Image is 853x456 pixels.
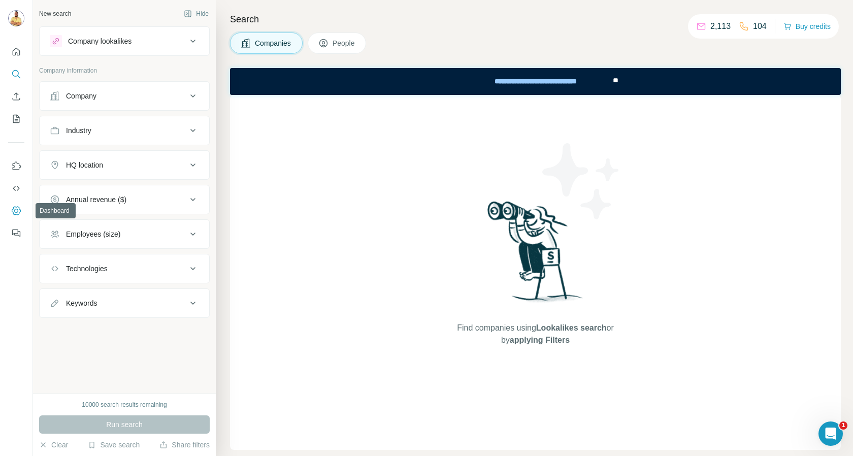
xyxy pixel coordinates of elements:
[40,291,209,315] button: Keywords
[753,20,767,32] p: 104
[8,179,24,198] button: Use Surfe API
[177,6,216,21] button: Hide
[536,136,627,227] img: Surfe Illustration - Stars
[8,224,24,242] button: Feedback
[40,84,209,108] button: Company
[710,20,731,32] p: 2,113
[66,298,97,308] div: Keywords
[66,194,126,205] div: Annual revenue ($)
[8,157,24,175] button: Use Surfe on LinkedIn
[66,125,91,136] div: Industry
[40,118,209,143] button: Industry
[66,229,120,239] div: Employees (size)
[40,187,209,212] button: Annual revenue ($)
[39,66,210,75] p: Company information
[536,323,607,332] span: Lookalikes search
[8,10,24,26] img: Avatar
[839,421,847,430] span: 1
[333,38,356,48] span: People
[8,202,24,220] button: Dashboard
[40,153,209,177] button: HQ location
[230,68,841,95] iframe: Banner
[510,336,570,344] span: applying Filters
[159,440,210,450] button: Share filters
[8,110,24,128] button: My lists
[40,256,209,281] button: Technologies
[230,12,841,26] h4: Search
[40,222,209,246] button: Employees (size)
[483,199,588,312] img: Surfe Illustration - Woman searching with binoculars
[8,43,24,61] button: Quick start
[783,19,831,34] button: Buy credits
[255,38,292,48] span: Companies
[39,440,68,450] button: Clear
[39,9,71,18] div: New search
[818,421,843,446] iframe: Intercom live chat
[66,91,96,101] div: Company
[40,29,209,53] button: Company lookalikes
[454,322,616,346] span: Find companies using or by
[68,36,132,46] div: Company lookalikes
[8,87,24,106] button: Enrich CSV
[88,440,140,450] button: Save search
[82,400,167,409] div: 10000 search results remaining
[8,65,24,83] button: Search
[66,160,103,170] div: HQ location
[66,264,108,274] div: Technologies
